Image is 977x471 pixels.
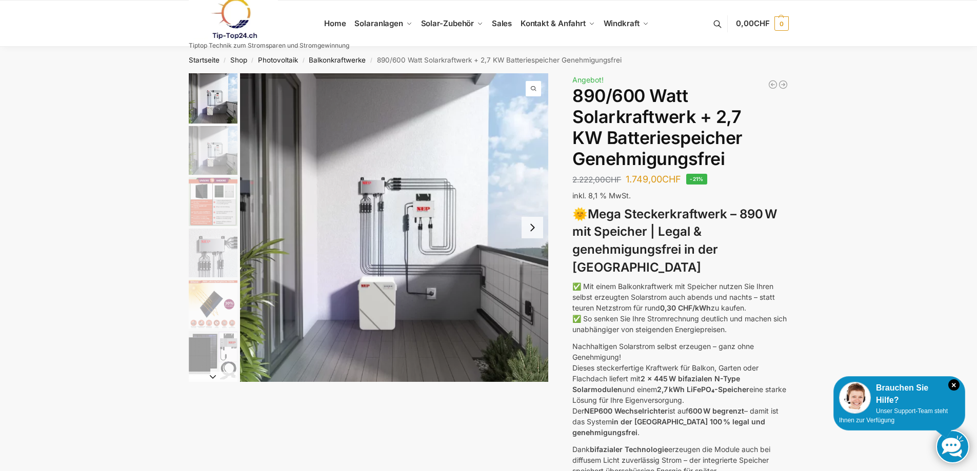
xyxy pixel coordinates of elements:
span: inkl. 8,1 % MwSt. [572,191,631,200]
li: 2 / 12 [186,125,237,176]
span: -21% [686,174,707,185]
a: Solaranlagen [350,1,416,47]
li: 5 / 12 [186,278,237,330]
li: 4 / 12 [186,227,237,278]
img: Balkonkraftwerk mit 2,7kw Speicher [240,73,549,382]
strong: NEP600 Wechselrichter [584,406,668,415]
a: Balkonkraftwerke [309,56,366,64]
span: Sales [492,18,512,28]
div: Brauchen Sie Hilfe? [839,382,960,406]
strong: 2,7 kWh LiFePO₄-Speicher [657,385,749,394]
i: Schließen [948,379,960,391]
span: / [298,56,309,65]
a: Steckerkraftwerk mit 2,7kwh-SpeicherBalkonkraftwerk mit 27kw Speicher [240,73,549,382]
li: 6 / 12 [186,330,237,381]
span: CHF [662,174,681,185]
a: Photovoltaik [258,56,298,64]
strong: 2 x 445 W bifazialen N-Type Solarmodulen [572,374,740,394]
span: Solar-Zubehör [421,18,474,28]
p: Nachhaltigen Solarstrom selbst erzeugen – ganz ohne Genehmigung! Dieses steckerfertige Kraftwerk ... [572,341,788,438]
img: BDS1000 [189,229,237,277]
span: / [247,56,258,65]
strong: bifazialer Technologie [590,445,668,454]
h3: 🌞 [572,206,788,277]
li: 3 / 12 [186,176,237,227]
strong: 0,30 CHF/kWh [660,303,711,312]
span: 0,00 [736,18,769,28]
button: Next slide [189,372,237,382]
a: Shop [230,56,247,64]
strong: Mega Steckerkraftwerk – 890 W mit Speicher | Legal & genehmigungsfrei in der [GEOGRAPHIC_DATA] [572,207,777,275]
span: Solaranlagen [354,18,403,28]
h1: 890/600 Watt Solarkraftwerk + 2,7 KW Batteriespeicher Genehmigungsfrei [572,86,788,169]
strong: 600 W begrenzt [688,406,744,415]
bdi: 2.222,00 [572,175,621,185]
span: CHF [605,175,621,185]
strong: in der [GEOGRAPHIC_DATA] 100 % legal und genehmigungsfrei [572,417,765,437]
p: ✅ Mit einem Balkonkraftwerk mit Speicher nutzen Sie Ihren selbst erzeugten Solarstrom auch abends... [572,281,788,335]
span: Kontakt & Anfahrt [521,18,586,28]
li: 1 / 12 [240,73,549,382]
span: 0 [774,16,789,31]
a: 0,00CHF 0 [736,8,788,39]
a: Windkraft [599,1,653,47]
img: Balkonkraftwerk mit 2,7kw Speicher [189,73,237,124]
span: Unser Support-Team steht Ihnen zur Verfügung [839,407,948,424]
a: Solar-Zubehör [416,1,487,47]
li: 1 / 12 [186,73,237,125]
span: Angebot! [572,75,604,84]
img: Customer service [839,382,871,414]
a: Balkonkraftwerk 890 Watt Solarmodulleistung mit 2kW/h Zendure Speicher [778,79,788,90]
img: Bificial im Vergleich zu billig Modulen [189,177,237,226]
span: / [366,56,376,65]
a: Balkonkraftwerk 600/810 Watt Fullblack [768,79,778,90]
a: Sales [487,1,516,47]
button: Next slide [522,217,543,238]
span: CHF [754,18,770,28]
a: Startseite [189,56,220,64]
p: Tiptop Technik zum Stromsparen und Stromgewinnung [189,43,349,49]
img: Bificial 30 % mehr Leistung [189,280,237,329]
span: Windkraft [604,18,640,28]
a: Kontakt & Anfahrt [516,1,599,47]
img: Balkonkraftwerk mit 2,7kw Speicher [189,126,237,175]
span: / [220,56,230,65]
img: Balkonkraftwerk 860 [189,331,237,380]
bdi: 1.749,00 [626,174,681,185]
nav: Breadcrumb [170,47,807,73]
li: 7 / 12 [186,381,237,432]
